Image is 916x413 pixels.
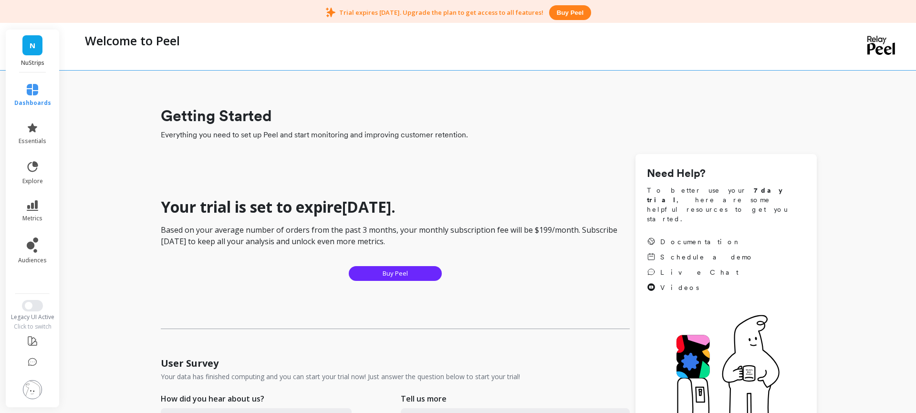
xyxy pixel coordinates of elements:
span: essentials [19,137,46,145]
h1: Need Help? [647,165,805,182]
div: Click to switch [5,323,61,330]
span: To better use your , here are some helpful resources to get you started. [647,186,805,224]
p: How did you hear about us? [161,393,264,404]
span: N [30,40,35,51]
span: Buy Peel [383,269,408,278]
div: Legacy UI Active [5,313,61,321]
span: explore [22,177,43,185]
span: Live Chat [660,268,739,277]
span: metrics [22,215,42,222]
button: Buy peel [549,5,591,20]
p: Trial expires [DATE]. Upgrade the plan to get access to all features! [339,8,543,17]
a: Documentation [647,237,754,247]
p: Based on your average number of orders from the past 3 months, your monthly subscription fee will... [161,224,630,247]
span: Schedule a demo [660,252,754,262]
img: profile picture [23,380,42,399]
strong: 7 day trial [647,186,791,204]
a: Videos [647,283,754,292]
p: Welcome to Peel [85,32,180,49]
span: Videos [660,283,699,292]
span: dashboards [14,99,51,107]
h1: Your trial is set to expire [DATE] . [161,197,630,217]
span: Everything you need to set up Peel and start monitoring and improving customer retention. [161,129,817,141]
span: audiences [18,257,47,264]
p: Tell us more [401,393,447,404]
button: Switch to New UI [22,300,43,311]
button: Buy Peel [349,266,442,281]
h1: User Survey [161,357,219,370]
a: Schedule a demo [647,252,754,262]
span: Documentation [660,237,741,247]
p: NuStrips [15,59,50,67]
p: Your data has finished computing and you can start your trial now! Just answer the question below... [161,372,520,382]
h1: Getting Started [161,104,817,127]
